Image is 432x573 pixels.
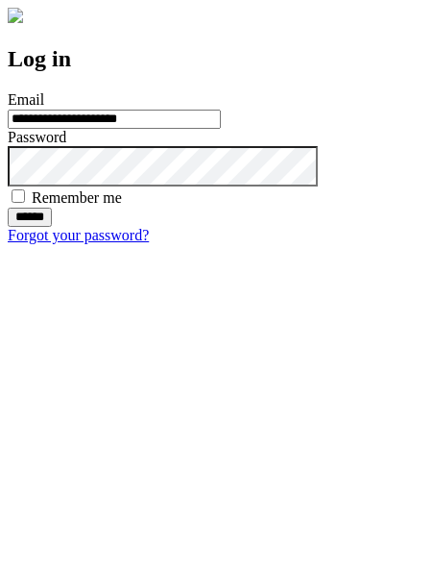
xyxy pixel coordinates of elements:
[8,8,23,23] img: logo-4e3dc11c47720685a147b03b5a06dd966a58ff35d612b21f08c02c0306f2b779.png
[8,129,66,145] label: Password
[8,46,424,72] h2: Log in
[8,227,149,243] a: Forgot your password?
[8,91,44,108] label: Email
[32,189,122,206] label: Remember me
